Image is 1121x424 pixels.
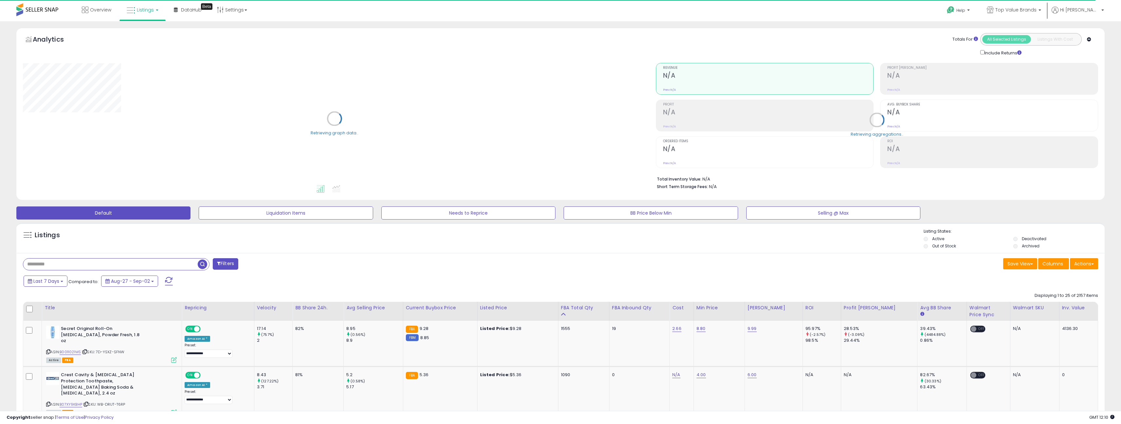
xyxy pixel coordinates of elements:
div: Retrieving aggregations.. [851,131,903,137]
div: N/A [1013,326,1054,332]
label: Archived [1022,243,1040,249]
div: 28.53% [844,326,917,332]
button: All Selected Listings [982,35,1031,44]
span: 5.36 [420,372,429,378]
div: Walmart Price Sync [969,304,997,318]
span: 2025-09-10 12:10 GMT [1089,414,1114,420]
button: BB Price Below Min [564,206,738,220]
div: 8.95 [346,326,403,332]
div: Cost [672,304,691,311]
button: Save View [1003,258,1037,269]
div: Tooltip anchor [201,3,212,10]
div: Avg Selling Price [346,304,400,311]
a: Help [942,1,976,21]
a: 2.66 [672,325,681,332]
b: Listed Price: [480,372,510,378]
div: 29.44% [844,337,917,343]
span: Columns [1042,260,1063,267]
small: (-3.09%) [848,332,864,337]
small: Avg BB Share. [920,311,924,317]
small: (0.56%) [351,332,365,337]
a: B07XY9KBHP [60,402,82,407]
div: N/A [1013,372,1054,378]
b: Crest Cavity & [MEDICAL_DATA] Protection Toothpaste, [MEDICAL_DATA] Baking Soda & [MEDICAL_DATA],... [61,372,140,398]
div: 17.14 [257,326,292,332]
span: FBA [62,357,73,363]
span: OFF [200,373,210,378]
div: Velocity [257,304,290,311]
small: (30.33%) [925,378,941,384]
div: N/A [844,372,913,378]
div: Amazon AI * [185,382,210,388]
div: N/A [805,372,836,378]
small: FBA [406,372,418,379]
button: Listings With Cost [1031,35,1079,44]
span: OFF [200,326,210,332]
div: ROI [805,304,838,311]
div: 2 [257,337,292,343]
div: Preset: [185,390,249,404]
div: 5.2 [346,372,403,378]
p: Listing States: [924,228,1105,235]
div: Walmart SKU [1013,304,1057,311]
span: Aug-27 - Sep-02 [111,278,150,284]
div: Preset: [185,343,249,358]
span: DataHub [181,7,202,13]
div: Inv. value [1062,304,1095,311]
img: 318GS6Pay0L._SL40_.jpg [46,326,59,339]
div: 82% [295,326,338,332]
span: All listings currently available for purchase on Amazon [46,357,61,363]
small: (757%) [261,332,274,337]
div: 98.5% [805,337,841,343]
small: (4484.88%) [925,332,946,337]
div: $9.28 [480,326,553,332]
div: FBA Total Qty [561,304,606,311]
div: Current Buybox Price [406,304,475,311]
div: 0.86% [920,337,966,343]
span: Compared to: [68,279,99,285]
div: FBA inbound Qty [612,304,667,311]
label: Out of Stock [932,243,956,249]
small: FBA [406,326,418,333]
a: 9.99 [748,325,757,332]
div: 0 [612,372,664,378]
span: OFF [976,373,987,378]
small: FBM [406,334,419,341]
img: 41VyOJyxWdL._SL40_.jpg [46,372,59,385]
span: Help [956,8,965,13]
div: 8.43 [257,372,292,378]
span: Hi [PERSON_NAME] [1060,7,1099,13]
small: (0.58%) [351,378,365,384]
div: 39.43% [920,326,966,332]
button: Default [16,206,190,220]
small: (-2.57%) [810,332,825,337]
a: N/A [672,372,680,378]
div: 4136.30 [1062,326,1093,332]
div: Totals For [952,36,978,43]
button: Last 7 Days [24,276,67,287]
div: 95.97% [805,326,841,332]
button: Columns [1038,258,1069,269]
button: Selling @ Max [746,206,920,220]
b: Secret Original Roll-On [MEDICAL_DATA], Powder Fresh, 1.8 oz [61,326,140,346]
div: 19 [612,326,664,332]
div: seller snap | | [7,414,114,421]
span: ON [186,326,194,332]
span: | SKU: WB-DRUT-T6RP [83,402,125,407]
span: Overview [90,7,111,13]
span: Top Value Brands [995,7,1037,13]
a: B0011021MS [60,349,81,355]
a: 8.80 [696,325,706,332]
a: 4.00 [696,372,706,378]
span: OFF [976,326,987,332]
span: | SKU: 7D-YSXZ-SFNW [82,349,124,355]
span: ON [186,373,194,378]
a: 6.00 [748,372,757,378]
span: All listings currently available for purchase on Amazon [46,410,61,415]
div: Profit [PERSON_NAME] [844,304,915,311]
h5: Listings [35,231,60,240]
div: 8.9 [346,337,403,343]
span: 8.85 [420,335,429,341]
div: 1555 [561,326,604,332]
div: BB Share 24h. [295,304,341,311]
